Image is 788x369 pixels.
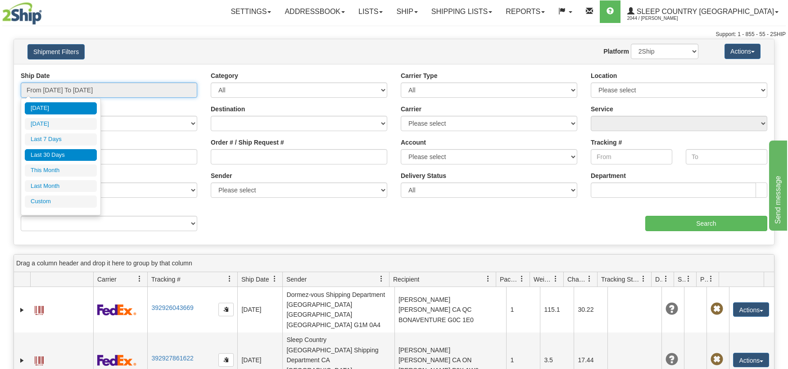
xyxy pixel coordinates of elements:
button: Shipment Filters [27,44,85,59]
a: Sender filter column settings [374,271,389,287]
div: Send message [7,5,83,16]
span: Charge [567,275,586,284]
a: Recipient filter column settings [480,271,496,287]
span: Unknown [666,353,678,366]
div: grid grouping header [14,255,774,272]
span: Sleep Country [GEOGRAPHIC_DATA] [634,8,774,15]
a: Sleep Country [GEOGRAPHIC_DATA] 2044 / [PERSON_NAME] [620,0,785,23]
a: Tracking Status filter column settings [636,271,651,287]
span: Tracking Status [601,275,640,284]
input: From [591,149,672,164]
span: Tracking # [151,275,181,284]
img: logo2044.jpg [2,2,42,25]
a: Pickup Status filter column settings [703,271,719,287]
button: Actions [733,302,769,317]
label: Department [591,171,626,180]
span: Pickup Not Assigned [711,353,723,366]
span: Delivery Status [655,275,663,284]
td: 1 [506,287,540,333]
div: Support: 1 - 855 - 55 - 2SHIP [2,31,786,38]
img: 2 - FedEx Express® [97,355,136,366]
button: Actions [725,44,761,59]
a: Tracking # filter column settings [222,271,237,287]
a: Delivery Status filter column settings [658,271,674,287]
span: Pickup Status [700,275,708,284]
span: 2044 / [PERSON_NAME] [627,14,695,23]
td: Dormez-vous Shipping Department [GEOGRAPHIC_DATA] [GEOGRAPHIC_DATA] [GEOGRAPHIC_DATA] G1M 0A4 [282,287,394,333]
label: Tracking # [591,138,622,147]
img: 2 - FedEx Express® [97,304,136,315]
input: Search [645,216,767,231]
a: Ship Date filter column settings [267,271,282,287]
a: Carrier filter column settings [132,271,147,287]
input: To [686,149,767,164]
label: Account [401,138,426,147]
label: Category [211,71,238,80]
td: 115.1 [540,287,574,333]
span: Shipment Issues [678,275,685,284]
li: [DATE] [25,102,97,114]
iframe: chat widget [767,138,787,230]
li: Last 30 Days [25,149,97,161]
li: Custom [25,196,97,208]
a: Label [35,302,44,316]
a: Settings [224,0,278,23]
label: Location [591,71,617,80]
label: Platform [603,47,629,56]
label: Delivery Status [401,171,446,180]
button: Copy to clipboard [218,353,234,367]
label: Carrier Type [401,71,437,80]
a: Ship [389,0,424,23]
label: Service [591,105,613,114]
li: [DATE] [25,118,97,130]
td: [DATE] [237,287,282,333]
button: Actions [733,353,769,367]
span: Carrier [97,275,117,284]
a: 392926043669 [151,304,193,311]
a: Weight filter column settings [548,271,563,287]
a: Addressbook [278,0,352,23]
a: Reports [499,0,552,23]
a: Label [35,352,44,367]
label: Ship Date [21,71,50,80]
span: Weight [534,275,553,284]
span: Sender [286,275,307,284]
button: Copy to clipboard [218,303,234,316]
span: Packages [500,275,519,284]
td: [PERSON_NAME] [PERSON_NAME] CA QC BONAVENTURE G0C 1E0 [394,287,507,333]
label: Order # / Ship Request # [211,138,284,147]
td: 30.22 [574,287,607,333]
a: Expand [18,356,27,365]
a: Shipping lists [425,0,499,23]
span: Ship Date [241,275,269,284]
a: Expand [18,305,27,314]
a: Packages filter column settings [514,271,530,287]
span: Pickup Not Assigned [711,303,723,315]
li: This Month [25,164,97,177]
span: Recipient [393,275,419,284]
a: Charge filter column settings [582,271,597,287]
li: Last Month [25,180,97,192]
label: Destination [211,105,245,114]
li: Last 7 Days [25,133,97,146]
span: Unknown [666,303,678,315]
a: Lists [352,0,389,23]
label: Carrier [401,105,421,114]
a: Shipment Issues filter column settings [681,271,696,287]
a: 392927861622 [151,355,193,362]
label: Sender [211,171,232,180]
